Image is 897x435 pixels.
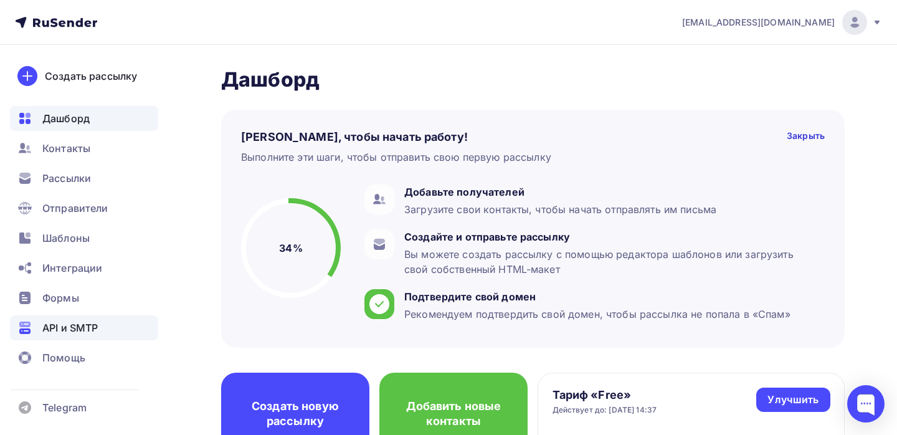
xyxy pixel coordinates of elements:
h4: Тариф «Free» [553,388,657,403]
div: Создайте и отправьте рассылку [404,229,819,244]
span: Помощь [42,350,85,365]
a: Дашборд [10,106,158,131]
a: Рассылки [10,166,158,191]
div: Действует до: [DATE] 14:37 [553,405,657,415]
div: Добавьте получателей [404,184,716,199]
div: Вы можете создать рассылку с помощью редактора шаблонов или загрузить свой собственный HTML-макет [404,247,819,277]
span: [EMAIL_ADDRESS][DOMAIN_NAME] [682,16,835,29]
div: Закрыть [787,130,825,145]
h5: 34% [279,241,302,256]
div: Загрузите свои контакты, чтобы начать отправлять им письма [404,202,716,217]
a: Контакты [10,136,158,161]
h4: Добавить новые контакты [399,399,508,429]
div: Рекомендуем подтвердить свой домен, чтобы рассылка не попала в «Спам» [404,307,790,322]
a: Отправители [10,196,158,221]
a: [EMAIL_ADDRESS][DOMAIN_NAME] [682,10,882,35]
span: Интеграции [42,261,102,275]
div: Подтвердите свой домен [404,289,790,304]
h4: [PERSON_NAME], чтобы начать работу! [241,130,468,145]
span: Отправители [42,201,108,216]
span: Контакты [42,141,90,156]
span: Шаблоны [42,231,90,246]
span: Рассылки [42,171,91,186]
span: Формы [42,290,79,305]
div: Улучшить [767,393,819,407]
a: Шаблоны [10,226,158,251]
h2: Дашборд [221,67,845,92]
a: Формы [10,285,158,310]
div: Создать рассылку [45,69,137,84]
div: Выполните эти шаги, чтобы отправить свою первую рассылку [241,150,551,165]
span: Дашборд [42,111,90,126]
span: Telegram [42,400,87,415]
h4: Создать новую рассылку [241,399,349,429]
span: API и SMTP [42,320,98,335]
